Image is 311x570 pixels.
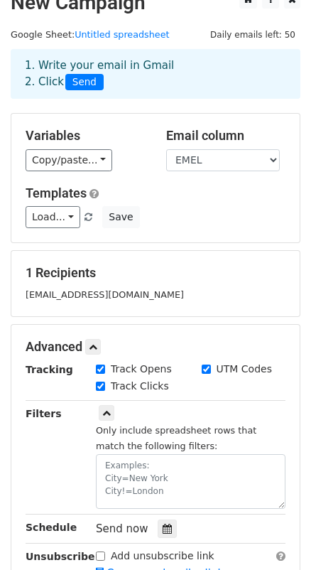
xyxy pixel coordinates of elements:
small: Only include spreadsheet rows that match the following filters: [96,425,256,452]
h5: Advanced [26,339,285,355]
a: Load... [26,206,80,228]
small: [EMAIL_ADDRESS][DOMAIN_NAME] [26,289,184,300]
h5: Email column [166,128,285,144]
a: Daily emails left: 50 [205,29,300,40]
button: Save [102,206,139,228]
div: 1. Write your email in Gmail 2. Click [14,58,297,90]
label: Add unsubscribe link [111,549,214,564]
small: Google Sheet: [11,29,170,40]
h5: 1 Recipients [26,265,285,281]
span: Send now [96,522,148,535]
strong: Tracking [26,364,73,375]
label: UTM Codes [217,362,272,377]
a: Copy/paste... [26,149,112,171]
strong: Schedule [26,522,77,533]
h5: Variables [26,128,145,144]
a: Untitled spreadsheet [75,29,169,40]
label: Track Opens [111,362,172,377]
iframe: Chat Widget [240,502,311,570]
strong: Filters [26,408,62,419]
strong: Unsubscribe [26,551,95,562]
span: Send [65,74,104,91]
a: Templates [26,185,87,200]
span: Daily emails left: 50 [205,27,300,43]
label: Track Clicks [111,379,169,394]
